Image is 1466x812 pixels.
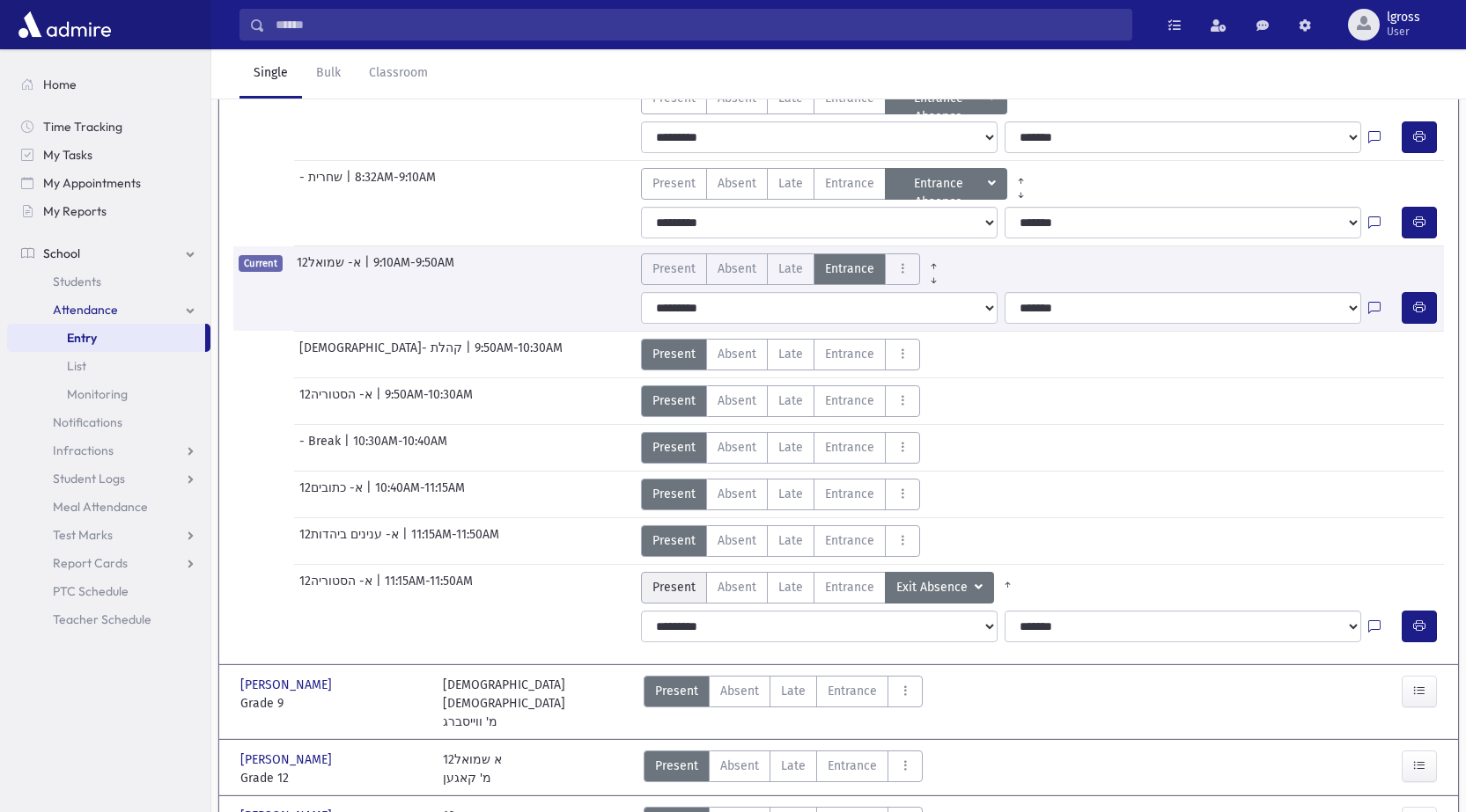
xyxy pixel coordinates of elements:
span: 11:15AM-11:50AM [385,572,473,604]
span: Late [778,345,803,363]
span: Entrance [828,682,877,700]
span: List [67,358,86,374]
span: | [376,572,385,604]
div: AttTypes [641,432,920,464]
span: [PERSON_NAME] [240,676,335,694]
span: Late [781,682,806,700]
a: Monitoring [7,380,210,408]
span: Grade 9 [240,694,425,713]
span: Present [652,345,696,363]
a: Test Marks [7,521,210,549]
a: Entry [7,324,205,352]
a: My Appointments [7,169,210,197]
span: Home [43,77,77,92]
span: Entrance [825,260,874,278]
span: 8:32AM-9:10AM [355,168,436,200]
span: Exit Absence [896,578,971,597]
a: Teacher Schedule [7,605,210,633]
a: Report Cards [7,549,210,577]
span: Absent [718,174,756,193]
div: AttTypes [644,750,923,787]
span: 12א- כתובים [299,479,366,510]
span: 12א- הסטוריה [299,385,376,417]
a: Bulk [302,49,355,99]
span: 9:10AM-9:50AM [373,253,454,285]
a: Classroom [355,49,442,99]
span: Present [652,485,696,503]
span: [DEMOGRAPHIC_DATA]- קהלת [299,339,466,370]
span: Grade 12 [240,769,425,787]
span: Absent [718,485,756,503]
span: | [346,168,355,200]
a: My Reports [7,197,210,225]
span: Entrance [825,174,874,193]
span: Entrance Absence [896,89,984,108]
span: Entry [67,330,97,346]
span: Entrance [825,578,874,596]
span: - Break [299,432,344,464]
input: Search [265,9,1131,40]
span: My Appointments [43,175,141,191]
a: Single [239,49,302,99]
span: | [466,339,475,370]
span: Late [778,438,803,457]
span: Current [239,255,283,272]
a: Meal Attendance [7,493,210,521]
a: School [7,239,210,267]
span: Late [778,260,803,278]
div: AttTypes [641,253,947,285]
span: | [365,253,373,285]
span: Entrance [825,438,874,457]
a: List [7,352,210,380]
span: User [1387,25,1420,39]
span: 12א- שמואל [297,253,365,285]
div: AttTypes [641,385,920,417]
span: Student Logs [53,471,125,486]
span: | [366,479,375,510]
a: Time Tracking [7,113,210,141]
span: Absent [718,345,756,363]
span: Late [778,391,803,410]
button: Entrance Absence [885,83,1007,114]
span: Entrance [828,757,877,775]
button: Entrance Absence [885,168,1007,200]
div: AttTypes [641,479,920,510]
span: [PERSON_NAME] [240,750,335,769]
span: Absent [720,682,759,700]
a: Notifications [7,408,210,436]
span: Absent [718,578,756,596]
span: Entrance [825,391,874,410]
span: Absent [718,438,756,457]
span: Late [778,531,803,550]
span: 10:40AM-11:15AM [375,479,465,510]
a: My Tasks [7,141,210,169]
span: | [376,385,385,417]
span: School [43,245,80,261]
div: [DEMOGRAPHIC_DATA] [DEMOGRAPHIC_DATA] מ' ווייסברג [443,676,628,731]
a: Attendance [7,296,210,324]
span: Present [655,682,698,700]
span: Absent [718,391,756,410]
span: Attendance [53,302,118,318]
span: Present [652,174,696,193]
span: Absent [720,757,759,775]
span: Present [652,578,696,596]
span: Late [778,578,803,596]
span: Report Cards [53,555,128,571]
span: PTC Schedule [53,583,129,599]
div: AttTypes [641,525,920,557]
span: | [402,525,411,557]
span: Meal Attendance [53,499,148,515]
span: Present [652,260,696,278]
span: Test Marks [53,527,113,543]
img: AdmirePro [14,7,115,42]
div: 12א שמואל מ' קאגען [443,750,502,787]
span: Teacher Schedule [53,611,151,627]
span: Late [781,757,806,775]
a: Infractions [7,436,210,465]
span: Monitoring [67,386,128,402]
span: Present [652,438,696,457]
span: | [344,432,353,464]
span: Students [53,274,101,289]
span: lgross [1387,11,1420,25]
